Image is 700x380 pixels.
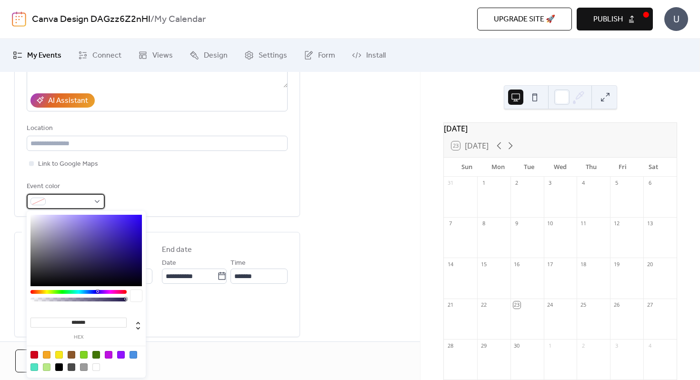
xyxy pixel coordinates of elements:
[27,123,286,134] div: Location
[513,301,520,309] div: 23
[43,351,50,359] div: #F5A623
[48,95,88,107] div: AI Assistant
[547,220,554,227] div: 10
[15,350,78,372] button: Cancel
[513,180,520,187] div: 2
[646,301,653,309] div: 27
[451,158,482,177] div: Sun
[182,42,235,68] a: Design
[117,351,125,359] div: #9013FE
[580,301,587,309] div: 25
[447,220,454,227] div: 7
[43,363,50,371] div: #B8E986
[150,10,154,29] b: /
[613,220,620,227] div: 12
[92,351,100,359] div: #417505
[30,363,38,371] div: #50E3C2
[105,351,112,359] div: #BD10E0
[80,363,88,371] div: #9B9B9B
[12,11,26,27] img: logo
[30,93,95,108] button: AI Assistant
[480,220,487,227] div: 8
[514,158,545,177] div: Tue
[638,158,669,177] div: Sat
[154,10,206,29] b: My Calendar
[447,180,454,187] div: 31
[237,42,294,68] a: Settings
[204,50,228,61] span: Design
[27,181,103,192] div: Event color
[613,180,620,187] div: 5
[80,351,88,359] div: #7ED321
[447,301,454,309] div: 21
[607,158,638,177] div: Fri
[547,342,554,349] div: 1
[613,301,620,309] div: 26
[131,42,180,68] a: Views
[545,158,576,177] div: Wed
[646,220,653,227] div: 13
[366,50,386,61] span: Install
[68,351,75,359] div: #8B572A
[513,260,520,268] div: 16
[580,180,587,187] div: 4
[162,244,192,256] div: End date
[71,42,129,68] a: Connect
[593,14,623,25] span: Publish
[259,50,287,61] span: Settings
[297,42,342,68] a: Form
[494,14,555,25] span: Upgrade site 🚀
[444,123,677,134] div: [DATE]
[547,180,554,187] div: 3
[580,260,587,268] div: 18
[55,363,63,371] div: #000000
[130,351,137,359] div: #4A90E2
[447,342,454,349] div: 28
[646,180,653,187] div: 6
[32,10,150,29] a: Canva Design DAGzz6Z2nHI
[55,351,63,359] div: #F8E71C
[152,50,173,61] span: Views
[547,301,554,309] div: 24
[27,50,61,61] span: My Events
[477,8,572,30] button: Upgrade site 🚀
[480,180,487,187] div: 1
[92,363,100,371] div: #FFFFFF
[38,159,98,170] span: Link to Google Maps
[318,50,335,61] span: Form
[162,258,176,269] span: Date
[577,8,653,30] button: Publish
[646,260,653,268] div: 20
[613,260,620,268] div: 19
[613,342,620,349] div: 3
[230,258,246,269] span: Time
[92,50,121,61] span: Connect
[646,342,653,349] div: 4
[480,301,487,309] div: 22
[482,158,513,177] div: Mon
[480,260,487,268] div: 15
[664,7,688,31] div: U
[447,260,454,268] div: 14
[68,363,75,371] div: #4A4A4A
[513,220,520,227] div: 9
[6,42,69,68] a: My Events
[547,260,554,268] div: 17
[30,351,38,359] div: #D0021B
[580,342,587,349] div: 2
[513,342,520,349] div: 30
[480,342,487,349] div: 29
[576,158,607,177] div: Thu
[345,42,393,68] a: Install
[580,220,587,227] div: 11
[30,335,127,340] label: hex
